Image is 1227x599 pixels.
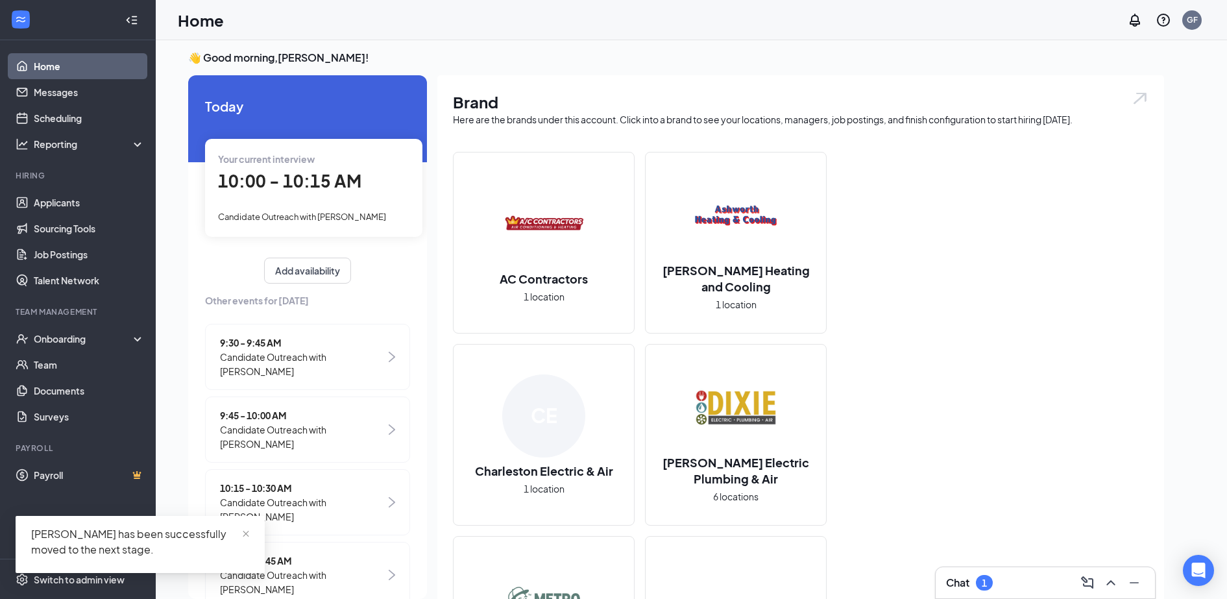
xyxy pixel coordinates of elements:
[178,9,224,31] h1: Home
[220,350,385,378] span: Candidate Outreach with [PERSON_NAME]
[713,489,759,504] span: 6 locations
[241,530,250,539] span: close
[1127,12,1143,28] svg: Notifications
[524,289,565,304] span: 1 location
[646,454,826,487] h2: [PERSON_NAME] Electric Plumbing & Air
[218,212,386,222] span: Candidate Outreach with [PERSON_NAME]
[646,262,826,295] h2: [PERSON_NAME] Heating and Cooling
[1103,575,1119,591] svg: ChevronUp
[694,366,777,449] img: Dixie Electric Plumbing & Air
[34,404,145,430] a: Surveys
[1183,555,1214,586] div: Open Intercom Messenger
[1077,572,1098,593] button: ComposeMessage
[946,576,969,590] h3: Chat
[220,568,385,596] span: Candidate Outreach with [PERSON_NAME]
[1132,91,1148,106] img: open.6027fd2a22e1237b5b06.svg
[188,51,1164,65] h3: 👋 Good morning, [PERSON_NAME] !
[34,332,134,345] div: Onboarding
[1187,14,1198,25] div: GF
[502,182,585,265] img: AC Contractors
[34,138,145,151] div: Reporting
[453,91,1148,113] h1: Brand
[487,271,601,287] h2: AC Contractors
[16,138,29,151] svg: Analysis
[218,153,315,165] span: Your current interview
[220,495,385,524] span: Candidate Outreach with [PERSON_NAME]
[16,332,29,345] svg: UserCheck
[220,408,385,422] span: 9:45 - 10:00 AM
[218,170,361,191] span: 10:00 - 10:15 AM
[453,113,1148,126] div: Here are the brands under this account. Click into a brand to see your locations, managers, job p...
[462,463,626,479] h2: Charleston Electric & Air
[34,53,145,79] a: Home
[34,462,145,488] a: PayrollCrown
[205,96,410,116] span: Today
[694,174,777,257] img: Ashworth Heating and Cooling
[982,578,987,589] div: 1
[34,189,145,215] a: Applicants
[1126,575,1142,591] svg: Minimize
[14,13,27,26] svg: WorkstreamLogo
[34,352,145,378] a: Team
[1100,572,1121,593] button: ChevronUp
[1156,12,1171,28] svg: QuestionInfo
[220,336,385,350] span: 9:30 - 9:45 AM
[31,526,249,557] div: [PERSON_NAME] has been successfully moved to the next stage.
[531,400,557,431] span: C E
[1124,572,1145,593] button: Minimize
[34,105,145,131] a: Scheduling
[125,14,138,27] svg: Collapse
[16,306,142,317] div: Team Management
[16,443,142,454] div: Payroll
[220,554,385,568] span: 10:30 - 10:45 AM
[716,297,757,312] span: 1 location
[34,241,145,267] a: Job Postings
[220,481,385,495] span: 10:15 - 10:30 AM
[34,378,145,404] a: Documents
[264,258,351,284] button: Add availability
[34,215,145,241] a: Sourcing Tools
[34,79,145,105] a: Messages
[1080,575,1095,591] svg: ComposeMessage
[16,170,142,181] div: Hiring
[34,267,145,293] a: Talent Network
[205,293,410,308] span: Other events for [DATE]
[220,422,385,451] span: Candidate Outreach with [PERSON_NAME]
[524,482,565,496] span: 1 location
